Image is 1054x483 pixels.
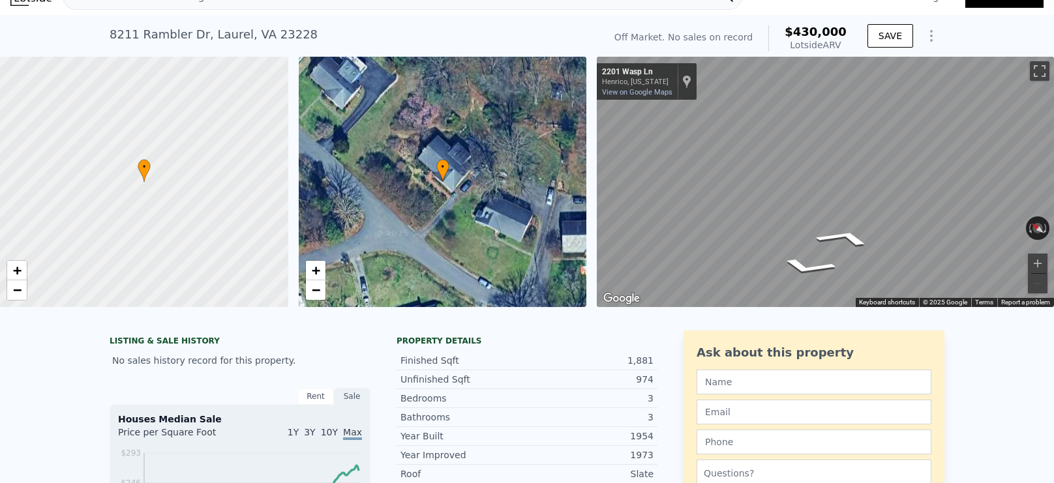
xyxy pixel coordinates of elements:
[602,67,672,78] div: 2201 Wasp Ln
[138,159,151,182] div: •
[436,159,449,182] div: •
[436,161,449,173] span: •
[1028,254,1047,273] button: Zoom in
[121,448,141,458] tspan: $293
[527,467,654,480] div: Slate
[697,344,931,362] div: Ask about this property
[400,430,527,443] div: Year Built
[306,280,325,300] a: Zoom out
[597,57,1054,307] div: Map
[138,161,151,173] span: •
[334,388,370,405] div: Sale
[975,299,993,306] a: Terms
[288,427,299,437] span: 1Y
[13,262,22,278] span: +
[304,427,315,437] span: 3Y
[697,400,931,424] input: Email
[527,373,654,386] div: 974
[343,427,362,440] span: Max
[527,430,654,443] div: 1954
[614,31,753,44] div: Off Market. No sales on record
[400,392,527,405] div: Bedrooms
[918,23,944,49] button: Show Options
[527,392,654,405] div: 3
[697,430,931,454] input: Phone
[867,24,913,48] button: SAVE
[1026,216,1033,240] button: Rotate counterclockwise
[760,254,855,280] path: Go West, Wasp Ln
[397,336,657,346] div: Property details
[110,336,370,349] div: LISTING & SALE HISTORY
[1043,216,1050,240] button: Rotate clockwise
[400,373,527,386] div: Unfinished Sqft
[785,25,847,38] span: $430,000
[859,298,915,307] button: Keyboard shortcuts
[400,467,527,480] div: Roof
[527,411,654,424] div: 3
[13,282,22,298] span: −
[110,25,318,44] div: 8211 Rambler Dr , Laurel , VA 23228
[1025,217,1049,239] button: Reset the view
[400,354,527,367] div: Finished Sqft
[796,224,891,251] path: Go East, Wasp Ln
[321,427,338,437] span: 10Y
[600,290,643,307] img: Google
[527,448,654,461] div: 1973
[110,349,370,372] div: No sales history record for this property.
[1028,274,1047,293] button: Zoom out
[600,290,643,307] a: Open this area in Google Maps (opens a new window)
[527,354,654,367] div: 1,881
[400,411,527,424] div: Bathrooms
[785,38,847,51] div: Lotside ARV
[1030,61,1049,81] button: Toggle fullscreen view
[1001,299,1050,306] a: Report a problem
[7,261,27,280] a: Zoom in
[118,413,362,426] div: Houses Median Sale
[118,426,240,446] div: Price per Square Foot
[682,74,691,89] a: Show location on map
[7,280,27,300] a: Zoom out
[311,262,320,278] span: +
[602,78,672,86] div: Henrico, [US_STATE]
[697,370,931,394] input: Name
[400,448,527,461] div: Year Improved
[306,261,325,280] a: Zoom in
[597,57,1054,307] div: Street View
[923,299,967,306] span: © 2025 Google
[297,388,334,405] div: Rent
[602,88,672,96] a: View on Google Maps
[311,282,320,298] span: −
